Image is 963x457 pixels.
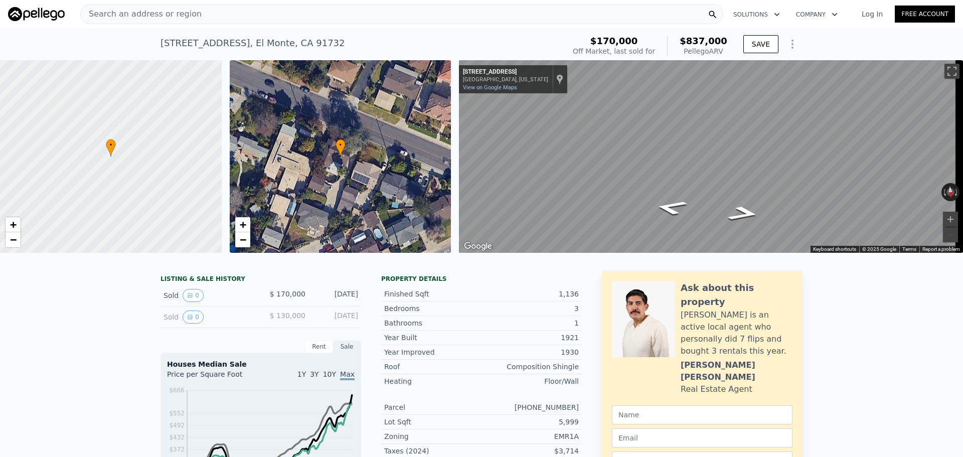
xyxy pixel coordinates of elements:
tspan: $666 [169,387,185,394]
button: View historical data [183,311,204,324]
span: $837,000 [680,36,727,46]
div: [PHONE_NUMBER] [481,402,579,412]
div: Year Built [384,333,481,343]
div: $3,714 [481,446,579,456]
div: Sold [164,311,253,324]
path: Go East, Roseglen St [641,196,701,218]
span: $ 170,000 [270,290,305,298]
a: Zoom in [235,217,250,232]
span: $170,000 [590,36,638,46]
button: Toggle fullscreen view [944,64,959,79]
div: 5,999 [481,417,579,427]
img: Google [461,240,495,253]
div: Zoning [384,431,481,441]
tspan: $552 [169,410,185,417]
div: Floor/Wall [481,376,579,386]
div: Bathrooms [384,318,481,328]
a: View on Google Maps [463,84,517,91]
span: 3Y [310,370,318,378]
img: Pellego [8,7,65,21]
tspan: $372 [169,446,185,453]
div: • [106,139,116,157]
div: [DATE] [313,289,358,302]
div: Heating [384,376,481,386]
span: 1Y [297,370,306,378]
div: Parcel [384,402,481,412]
div: [GEOGRAPHIC_DATA], [US_STATE] [463,76,548,83]
div: [PERSON_NAME] is an active local agent who personally did 7 flips and bought 3 rentals this year. [681,309,792,357]
a: Free Account [895,6,955,23]
tspan: $432 [169,434,185,441]
button: Solutions [725,6,788,24]
div: [PERSON_NAME] [PERSON_NAME] [681,359,792,383]
div: EMR1A [481,431,579,441]
div: Property details [381,275,582,283]
span: Search an address or region [81,8,202,20]
span: + [10,218,17,231]
path: Go West, Roseglen St [714,203,773,225]
div: [STREET_ADDRESS] [463,68,548,76]
div: • [336,139,346,157]
a: Open this area in Google Maps (opens a new window) [461,240,495,253]
button: Keyboard shortcuts [813,246,856,253]
a: Log In [850,9,895,19]
button: Reset the view [946,183,955,201]
div: [DATE] [313,311,358,324]
a: Terms (opens in new tab) [902,246,916,252]
div: Off Market, last sold for [573,46,655,56]
div: Houses Median Sale [167,359,355,369]
span: + [239,218,246,231]
span: 10Y [323,370,336,378]
div: Ask about this property [681,281,792,309]
div: Real Estate Agent [681,383,752,395]
a: Zoom in [6,217,21,232]
div: Map [459,60,963,253]
button: Zoom out [943,227,958,242]
div: 1921 [481,333,579,343]
span: − [239,233,246,246]
a: Show location on map [556,74,563,85]
div: 1 [481,318,579,328]
button: Company [788,6,846,24]
tspan: $492 [169,422,185,429]
div: Year Improved [384,347,481,357]
div: 1,136 [481,289,579,299]
div: Finished Sqft [384,289,481,299]
input: Name [612,405,792,424]
a: Report a problem [922,246,960,252]
div: 3 [481,303,579,314]
div: [STREET_ADDRESS] , El Monte , CA 91732 [160,36,345,50]
div: Rent [305,340,333,353]
button: SAVE [743,35,778,53]
a: Zoom out [235,232,250,247]
div: 1930 [481,347,579,357]
button: Rotate counterclockwise [941,183,947,201]
span: − [10,233,17,246]
button: Rotate clockwise [954,183,960,201]
button: View historical data [183,289,204,302]
span: $ 130,000 [270,312,305,320]
button: Zoom in [943,212,958,227]
span: • [336,140,346,149]
div: Sale [333,340,361,353]
div: Pellego ARV [680,46,727,56]
div: Roof [384,362,481,372]
div: Sold [164,289,253,302]
span: © 2025 Google [862,246,896,252]
div: LISTING & SALE HISTORY [160,275,361,285]
div: Bedrooms [384,303,481,314]
div: Price per Square Foot [167,369,261,385]
button: Show Options [782,34,802,54]
span: • [106,140,116,149]
div: Composition Shingle [481,362,579,372]
div: Lot Sqft [384,417,481,427]
input: Email [612,428,792,447]
div: Taxes (2024) [384,446,481,456]
div: Street View [459,60,963,253]
span: Max [340,370,355,380]
a: Zoom out [6,232,21,247]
